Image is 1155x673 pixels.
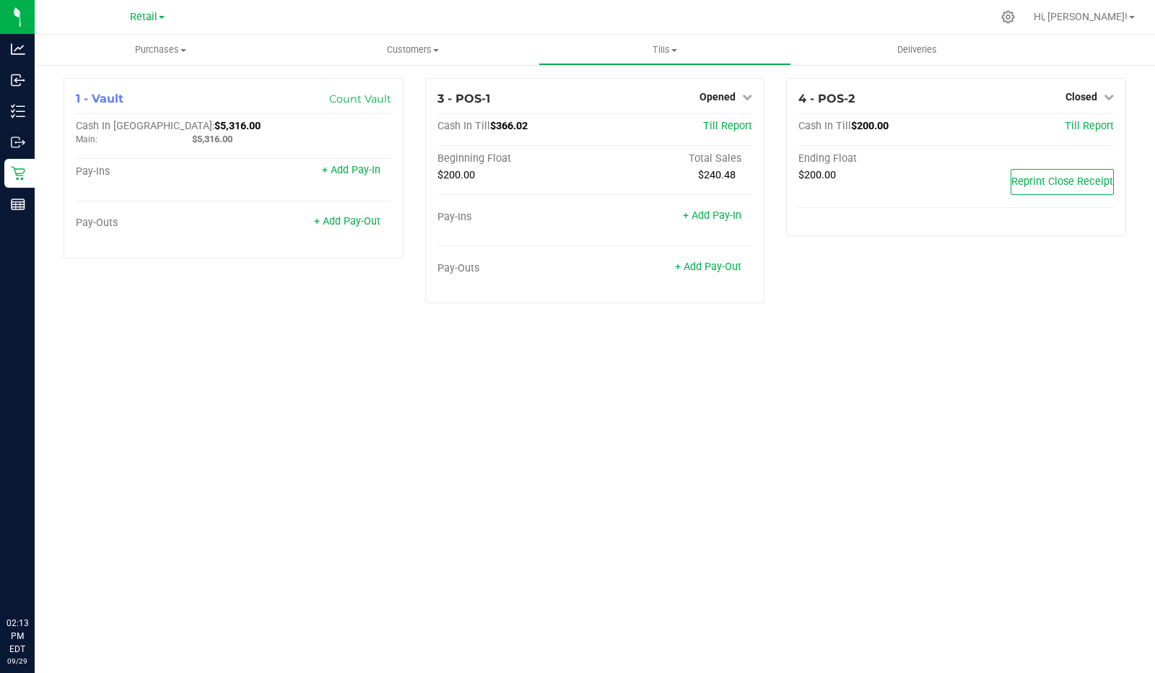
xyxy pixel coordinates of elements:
[11,73,25,87] inline-svg: Inbound
[1011,175,1113,188] span: Reprint Close Receipt
[675,261,741,273] a: + Add Pay-Out
[437,120,490,132] span: Cash In Till
[11,135,25,149] inline-svg: Outbound
[699,91,736,103] span: Opened
[214,120,261,132] span: $5,316.00
[1065,91,1097,103] span: Closed
[14,557,58,601] iframe: Resource center
[878,43,956,56] span: Deliveries
[76,120,214,132] span: Cash In [GEOGRAPHIC_DATA]:
[192,134,232,144] span: $5,316.00
[437,152,595,165] div: Beginning Float
[130,11,157,23] span: Retail
[1034,11,1128,22] span: Hi, [PERSON_NAME]!
[798,169,836,181] span: $200.00
[11,166,25,181] inline-svg: Retail
[798,120,851,132] span: Cash In Till
[437,92,490,105] span: 3 - POS-1
[287,35,539,65] a: Customers
[35,43,287,56] span: Purchases
[437,211,595,224] div: Pay-Ins
[314,215,380,227] a: + Add Pay-Out
[798,92,855,105] span: 4 - POS-2
[11,42,25,56] inline-svg: Analytics
[539,35,790,65] a: Tills
[76,165,233,178] div: Pay-Ins
[1011,169,1114,195] button: Reprint Close Receipt
[6,617,28,656] p: 02:13 PM EDT
[851,120,889,132] span: $200.00
[539,43,790,56] span: Tills
[329,92,391,105] a: Count Vault
[11,104,25,118] inline-svg: Inventory
[595,152,752,165] div: Total Sales
[683,209,741,222] a: + Add Pay-In
[6,656,28,667] p: 09/29
[35,35,287,65] a: Purchases
[698,169,736,181] span: $240.48
[322,164,380,176] a: + Add Pay-In
[1065,120,1114,132] a: Till Report
[791,35,1043,65] a: Deliveries
[76,92,123,105] span: 1 - Vault
[703,120,752,132] a: Till Report
[999,10,1017,24] div: Manage settings
[490,120,528,132] span: $366.02
[76,134,97,144] span: Main:
[798,152,956,165] div: Ending Float
[437,262,595,275] div: Pay-Outs
[437,169,475,181] span: $200.00
[76,217,233,230] div: Pay-Outs
[287,43,538,56] span: Customers
[11,197,25,212] inline-svg: Reports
